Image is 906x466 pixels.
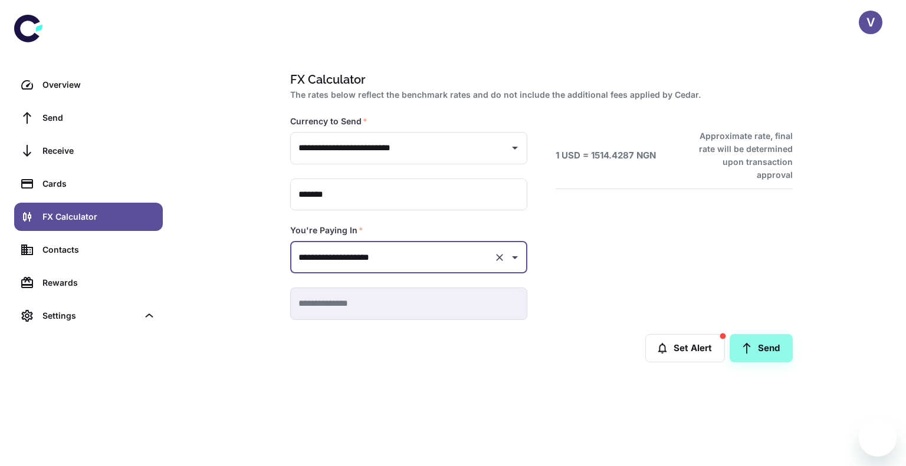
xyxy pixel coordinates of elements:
button: Set Alert [645,334,725,362]
a: Contacts [14,236,163,264]
div: Receive [42,144,156,157]
h6: Approximate rate, final rate will be determined upon transaction approval [686,130,793,181]
a: Rewards [14,269,163,297]
a: Receive [14,137,163,165]
div: Cards [42,177,156,190]
a: Send [730,334,793,362]
a: Overview [14,71,163,99]
div: Settings [42,309,138,322]
iframe: Button to launch messaging window [859,419,897,457]
button: Clear [491,249,508,266]
div: Settings [14,302,163,330]
div: Contacts [42,243,156,256]
div: Overview [42,78,156,91]
div: FX Calculator [42,210,156,223]
label: Currency to Send [290,115,367,127]
h6: 1 USD = 1514.4287 NGN [556,149,656,163]
button: Open [507,140,523,156]
h1: FX Calculator [290,71,788,88]
div: Rewards [42,276,156,289]
div: Send [42,111,156,124]
button: V [859,11,882,34]
a: FX Calculator [14,203,163,231]
a: Cards [14,170,163,198]
label: You're Paying In [290,224,363,236]
a: Send [14,104,163,132]
button: Open [507,249,523,266]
